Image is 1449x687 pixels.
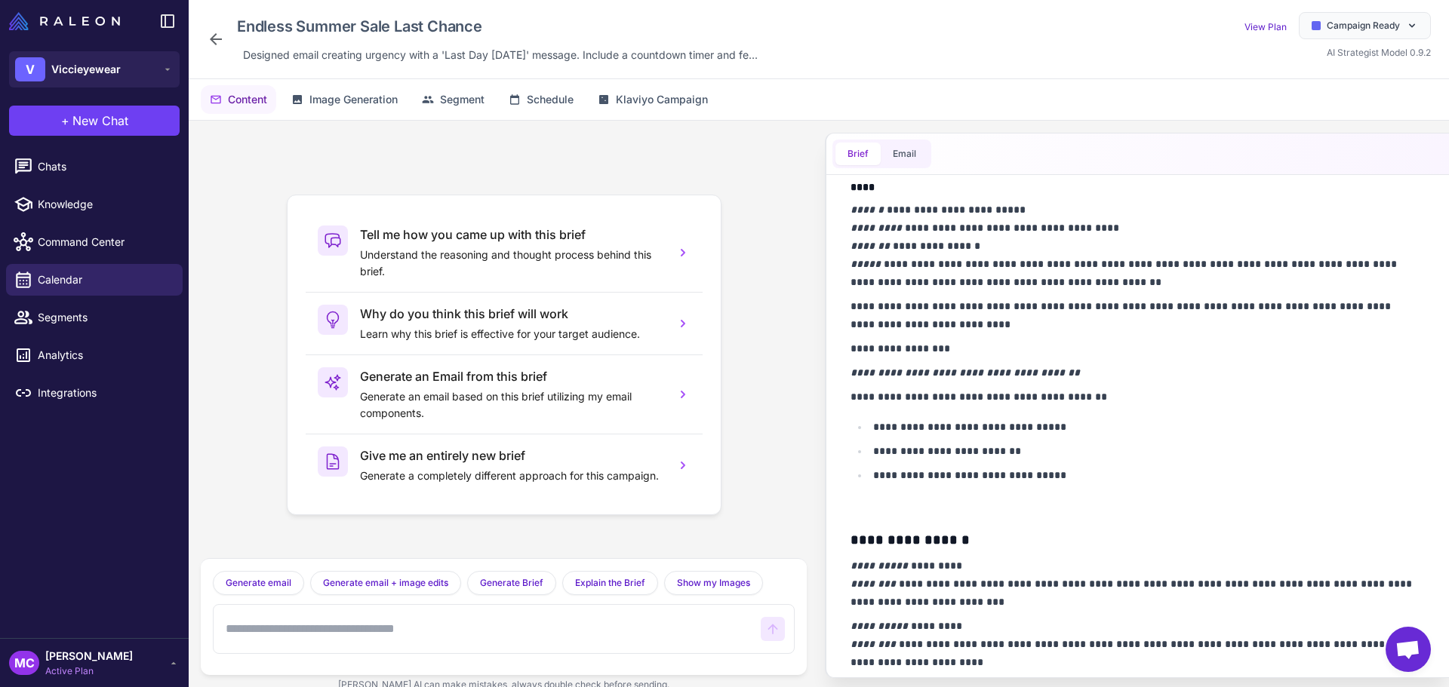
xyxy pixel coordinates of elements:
span: Chats [38,158,171,175]
div: V [15,57,45,81]
button: Image Generation [282,85,407,114]
button: Brief [835,143,881,165]
span: Knowledge [38,196,171,213]
a: Knowledge [6,189,183,220]
button: Content [201,85,276,114]
button: Explain the Brief [562,571,658,595]
a: Analytics [6,339,183,371]
span: Generate email [226,576,291,590]
img: Raleon Logo [9,12,120,30]
span: Explain the Brief [575,576,645,590]
button: Klaviyo Campaign [589,85,717,114]
span: Analytics [38,347,171,363]
p: Generate a completely different approach for this campaign. [360,468,663,484]
button: VViccieyewear [9,51,180,87]
span: New Chat [72,112,128,130]
a: Segments [6,302,183,333]
a: Chats [6,151,183,182]
span: Show my Images [677,576,750,590]
h3: Why do you think this brief will work [360,305,663,323]
button: Generate email + image edits [310,571,461,595]
span: Segment [440,91,485,108]
span: Active Plan [45,664,133,678]
span: Campaign Ready [1327,19,1400,32]
span: Segments [38,309,171,326]
span: Integrations [38,385,171,401]
p: Understand the reasoning and thought process behind this brief. [360,247,663,280]
p: Generate an email based on this brief utilizing my email components. [360,388,663,422]
button: Email [881,143,928,165]
span: Calendar [38,271,171,288]
div: Click to edit description [237,44,764,66]
div: Click to edit campaign name [231,12,764,41]
span: Designed email creating urgency with a 'Last Day [DATE]' message. Include a countdown timer and f... [243,47,758,63]
span: Viccieyewear [51,61,121,78]
a: Command Center [6,226,183,258]
button: Show my Images [664,571,763,595]
span: AI Strategist Model 0.9.2 [1327,47,1431,58]
button: Generate email [213,571,304,595]
button: +New Chat [9,106,180,136]
h3: Give me an entirely new brief [360,446,663,465]
button: Generate Brief [467,571,556,595]
span: [PERSON_NAME] [45,648,133,664]
span: Schedule [527,91,574,108]
button: Schedule [500,85,583,114]
h3: Generate an Email from this brief [360,367,663,385]
a: Open chat [1386,627,1431,672]
span: Image Generation [309,91,398,108]
span: Content [228,91,267,108]
span: Command Center [38,234,171,250]
h3: Tell me how you came up with this brief [360,225,663,244]
span: Generate Brief [480,576,543,590]
span: Klaviyo Campaign [616,91,708,108]
span: + [61,112,69,130]
div: MC [9,651,39,675]
button: Segment [413,85,494,114]
a: View Plan [1244,21,1287,32]
span: Generate email + image edits [323,576,448,590]
p: Learn why this brief is effective for your target audience. [360,326,663,342]
a: Calendar [6,264,183,296]
a: Integrations [6,377,183,409]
